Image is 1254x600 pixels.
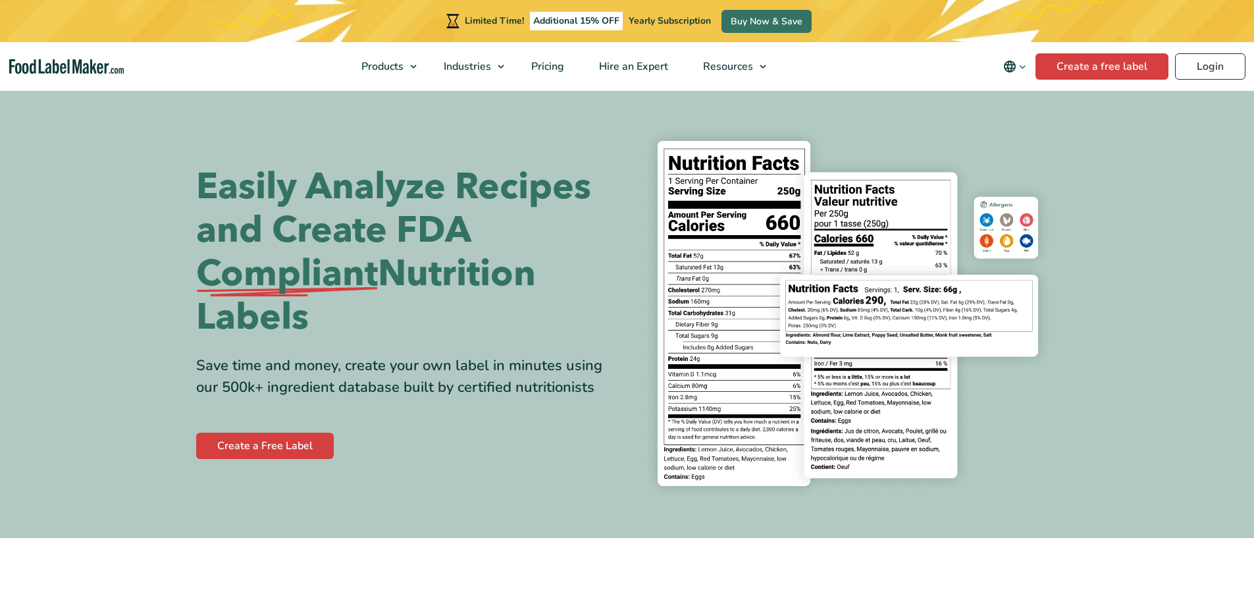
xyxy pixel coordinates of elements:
[721,10,812,33] a: Buy Now & Save
[196,165,617,339] h1: Easily Analyze Recipes and Create FDA Nutrition Labels
[582,42,683,91] a: Hire an Expert
[357,59,405,74] span: Products
[530,12,623,30] span: Additional 15% OFF
[527,59,565,74] span: Pricing
[9,59,124,74] a: Food Label Maker homepage
[629,14,711,27] span: Yearly Subscription
[1035,53,1168,80] a: Create a free label
[465,14,524,27] span: Limited Time!
[440,59,492,74] span: Industries
[699,59,754,74] span: Resources
[196,252,378,296] span: Compliant
[196,355,617,398] div: Save time and money, create your own label in minutes using our 500k+ ingredient database built b...
[1175,53,1245,80] a: Login
[994,53,1035,80] button: Change language
[686,42,773,91] a: Resources
[595,59,669,74] span: Hire an Expert
[344,42,423,91] a: Products
[427,42,511,91] a: Industries
[196,433,334,459] a: Create a Free Label
[514,42,579,91] a: Pricing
